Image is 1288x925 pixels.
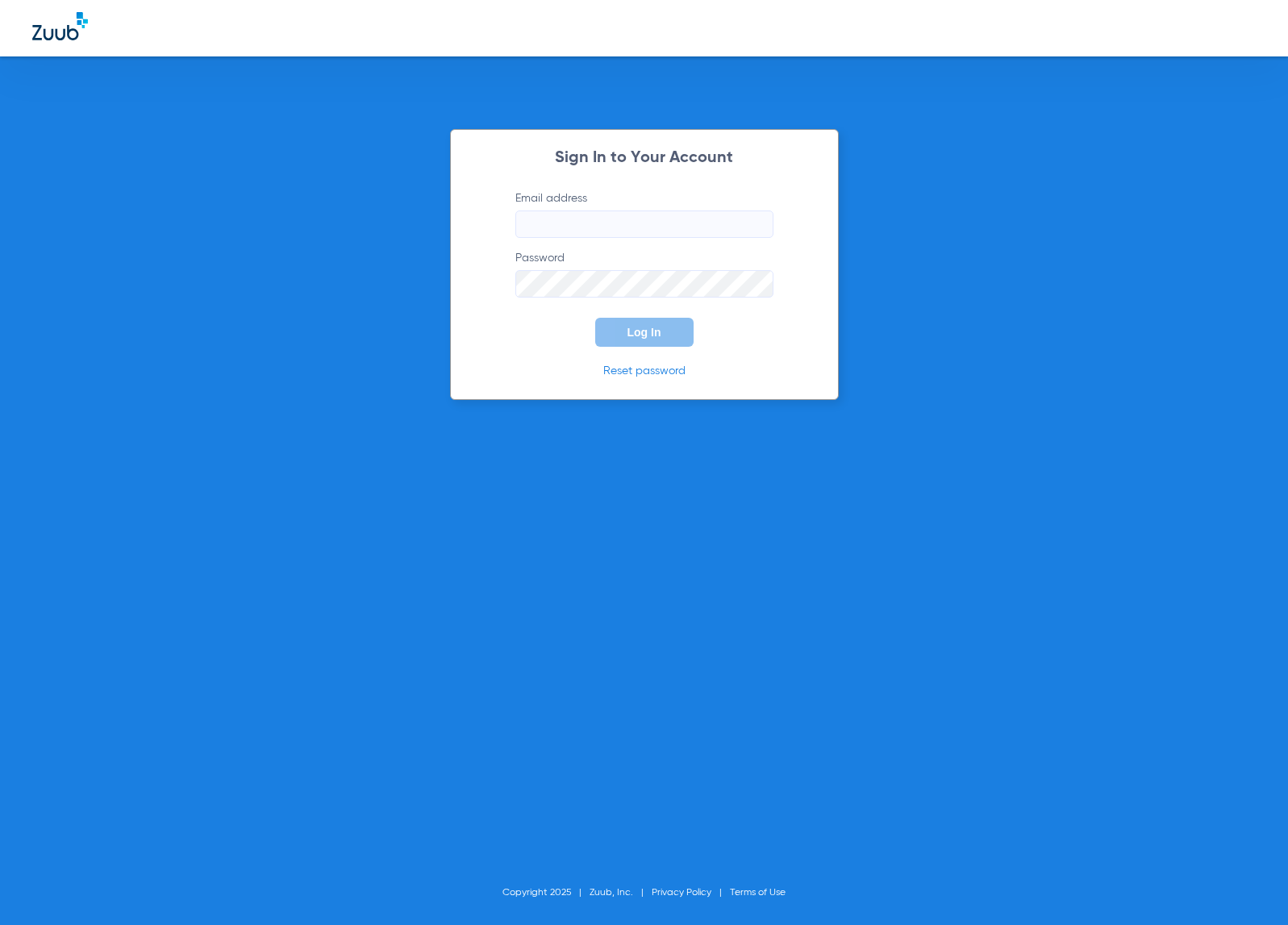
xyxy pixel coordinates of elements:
[603,365,686,377] a: Reset password
[515,190,773,238] label: Email address
[515,250,773,298] label: Password
[502,885,590,901] li: Copyright 2025
[627,326,661,339] span: Log In
[491,150,798,166] h2: Sign In to Your Account
[652,888,711,898] a: Privacy Policy
[32,12,88,40] img: Zuub Logo
[730,888,786,898] a: Terms of Use
[515,270,773,298] input: Password
[595,318,694,347] button: Log In
[590,885,652,901] li: Zuub, Inc.
[515,210,773,238] input: Email address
